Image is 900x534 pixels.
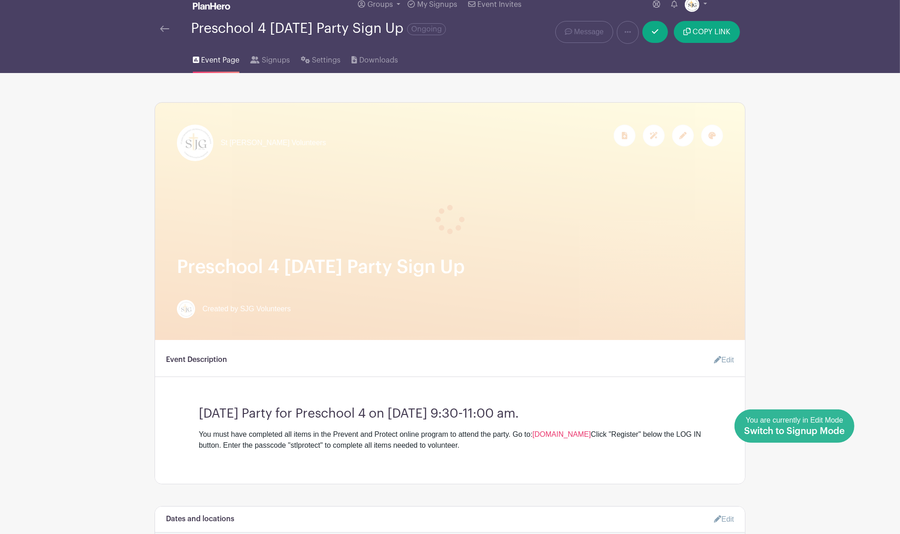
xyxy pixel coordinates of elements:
img: Logo%20jpg.jpg [177,125,213,161]
span: You are currently in Edit Mode [744,416,845,435]
h1: Preschool 4 [DATE] Party Sign Up [177,256,723,278]
span: St [PERSON_NAME] Volunteers [221,137,326,148]
span: Groups [367,1,393,8]
span: COPY LINK [693,28,730,36]
span: Signups [262,55,290,66]
span: Downloads [359,55,398,66]
a: Settings [301,44,341,73]
span: My Signups [417,1,457,8]
span: Settings [312,55,341,66]
a: Downloads [352,44,398,73]
a: Edit [714,512,734,527]
img: logo_white-6c42ec7e38ccf1d336a20a19083b03d10ae64f83f12c07503d8b9e83406b4c7d.svg [193,2,230,10]
img: Logo%20jpg.jpg [177,300,195,318]
span: Created by SJG Volunteers [202,304,291,314]
span: Message [574,26,604,37]
h6: Event Description [166,356,227,364]
img: back-arrow-29a5d9b10d5bd6ae65dc969a981735edf675c4d7a1fe02e03b50dbd4ba3cdb55.svg [160,26,169,32]
a: Message [555,21,613,43]
span: Switch to Signup Mode [744,427,845,436]
h3: [DATE] Party for Preschool 4 on [DATE] 9:30-11:00 am. [199,399,701,422]
span: Event Page [201,55,239,66]
a: St [PERSON_NAME] Volunteers [177,125,326,161]
a: Edit [707,351,734,369]
span: Event Invites [477,1,522,8]
a: You are currently in Edit Mode Switch to Signup Mode [734,409,854,443]
h6: Dates and locations [166,515,234,524]
span: Ongoing [407,23,446,35]
a: Event Page [193,44,239,73]
div: Preschool 4 [DATE] Party Sign Up [191,21,446,36]
a: [DOMAIN_NAME] [533,430,591,438]
button: COPY LINK [674,21,740,43]
div: You must have completed all items in the Prevent and Protect online program to attend the party. ... [199,429,701,451]
a: Signups [250,44,290,73]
